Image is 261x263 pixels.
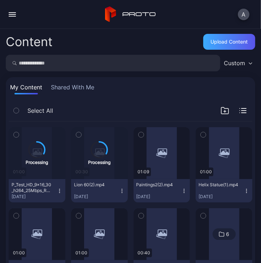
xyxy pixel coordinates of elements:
[211,39,248,45] div: Upload Content
[238,9,249,20] button: A
[226,231,229,237] div: 6
[71,179,128,202] button: Lion 60(2).mp4[DATE]
[220,55,255,71] button: Custom
[224,59,245,67] div: Custom
[26,159,48,165] div: Processing
[74,194,119,200] div: [DATE]
[12,194,57,200] div: [DATE]
[6,36,52,48] div: Content
[9,179,65,202] button: P_Test_HD_9x16_30_h264_25Mbps_Rec709_2ch(9).mp4[DATE]
[134,179,190,202] button: Paintings2(2).mp4[DATE]
[203,34,255,50] button: Upload Content
[196,179,252,202] button: Helix Statue(1).mp4[DATE]
[199,194,244,200] div: [DATE]
[136,182,176,188] div: Paintings2(2).mp4
[9,83,44,94] button: My Content
[49,83,96,94] button: Shared With Me
[12,182,51,193] div: P_Test_HD_9x16_30_h264_25Mbps_Rec709_2ch(9).mp4
[74,182,114,188] div: Lion 60(2).mp4
[88,159,110,165] div: Processing
[27,106,53,115] span: Select All
[136,194,182,200] div: [DATE]
[199,182,238,188] div: Helix Statue(1).mp4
